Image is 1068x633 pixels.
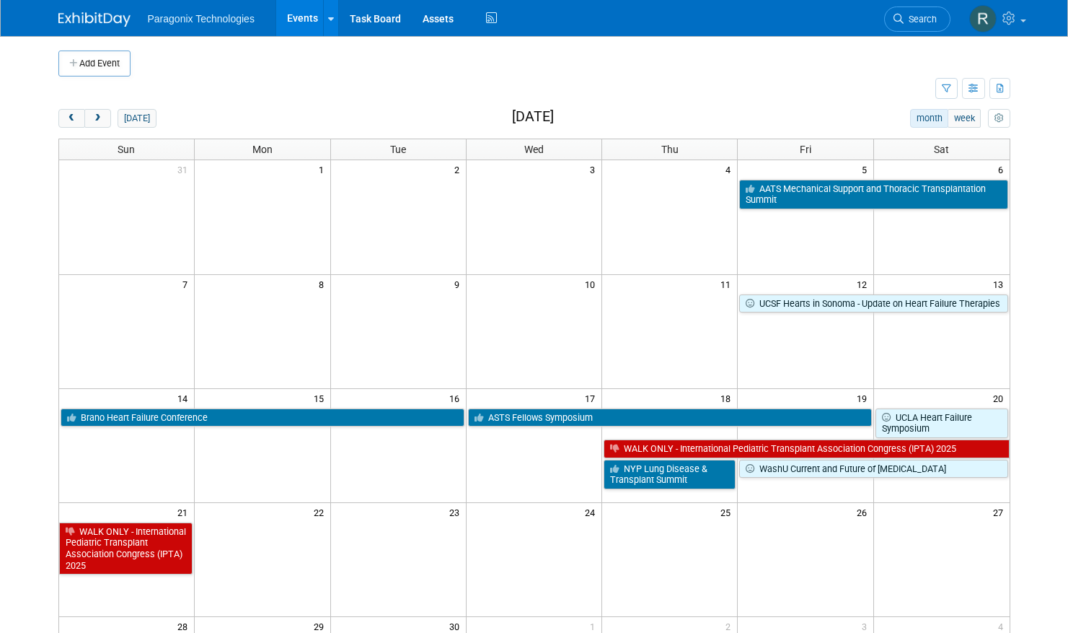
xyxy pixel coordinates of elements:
button: prev [58,109,85,128]
a: AATS Mechanical Support and Thoracic Transplantation Summit [739,180,1007,209]
span: 2 [453,160,466,178]
span: 3 [588,160,601,178]
span: 1 [317,160,330,178]
span: 12 [855,275,873,293]
span: 11 [719,275,737,293]
span: 10 [583,275,601,293]
a: ASTS Fellows Symposium [468,409,872,427]
a: UCLA Heart Failure Symposium [875,409,1008,438]
span: 13 [992,275,1010,293]
span: 27 [992,503,1010,521]
span: 24 [583,503,601,521]
span: 4 [724,160,737,178]
button: [DATE] [118,109,156,128]
span: 18 [719,389,737,407]
a: WALK ONLY - International Pediatric Transplant Association Congress (IPTA) 2025 [59,523,193,575]
span: 16 [448,389,466,407]
a: WALK ONLY - International Pediatric Transplant Association Congress (IPTA) 2025 [604,440,1009,458]
span: 17 [583,389,601,407]
span: Tue [390,144,406,155]
span: 5 [860,160,873,178]
a: Brano Heart Failure Conference [61,409,464,427]
button: month [910,109,948,128]
span: 7 [181,275,194,293]
a: UCSF Hearts in Sonoma - Update on Heart Failure Therapies [739,294,1007,313]
button: myCustomButton [988,109,1010,128]
i: Personalize Calendar [994,114,1004,123]
span: 31 [176,160,194,178]
span: Search [904,14,937,25]
span: 23 [448,503,466,521]
a: Search [884,6,950,32]
span: 8 [317,275,330,293]
span: Sun [118,144,135,155]
span: 6 [997,160,1010,178]
a: NYP Lung Disease & Transplant Summit [604,460,736,489]
button: week [948,109,981,128]
button: Add Event [58,51,131,77]
span: 25 [719,503,737,521]
span: Paragonix Technologies [148,13,255,25]
span: Fri [800,144,811,155]
img: ExhibitDay [58,12,131,27]
span: 19 [855,389,873,407]
span: Sat [934,144,949,155]
span: 22 [312,503,330,521]
span: 26 [855,503,873,521]
img: Rachel Jenkins [969,5,997,32]
a: WashU Current and Future of [MEDICAL_DATA] [739,460,1007,479]
span: Thu [661,144,679,155]
span: 14 [176,389,194,407]
h2: [DATE] [512,109,554,125]
span: 15 [312,389,330,407]
span: 9 [453,275,466,293]
button: next [84,109,111,128]
span: 21 [176,503,194,521]
span: Wed [524,144,544,155]
span: Mon [252,144,273,155]
span: 20 [992,389,1010,407]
